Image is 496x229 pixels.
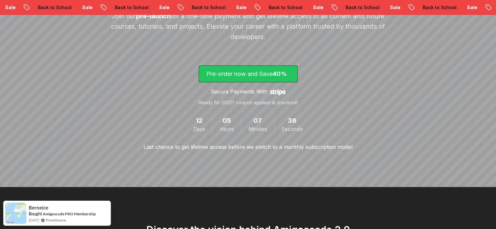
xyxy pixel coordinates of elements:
span: [DATE] [29,217,39,223]
p: Ready for 2025? coupon applied at checkout! [199,99,298,106]
p: Sale [231,4,252,11]
span: Minutes [248,125,267,133]
a: Amigoscode PRO Membership [43,211,96,216]
p: Sale [308,4,329,11]
span: Days [193,125,205,133]
p: Sale [154,4,175,11]
img: provesource social proof notification image [5,203,26,224]
p: Pre-order now and Save [206,69,290,79]
span: pre-launch [136,12,171,20]
span: 36 Seconds [288,116,296,126]
p: Back to School [33,4,77,11]
span: Bought [29,211,42,216]
p: Join our for a one-time payment and get lifetime access to all current and future courses, tutori... [108,11,388,42]
p: Sale [77,4,98,11]
p: Back to School [340,4,385,11]
span: 12 Days [196,116,203,126]
p: Back to School [417,4,462,11]
p: Back to School [110,4,154,11]
p: Sale [462,4,483,11]
p: Sale [385,4,406,11]
span: Hours [220,125,234,133]
span: Seconds [281,125,303,133]
p: Last chance to get lifetime access before we switch to a monthly subscription model [143,143,353,151]
a: ProveSource [46,217,66,223]
p: Secure Payments With [211,88,267,95]
p: Back to School [187,4,231,11]
p: Back to School [263,4,308,11]
span: 5 Hours [222,116,232,126]
span: 40% [273,70,287,77]
a: lifetime-access [199,65,298,106]
span: Berneice [29,205,48,210]
span: 7 Minutes [253,116,262,126]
